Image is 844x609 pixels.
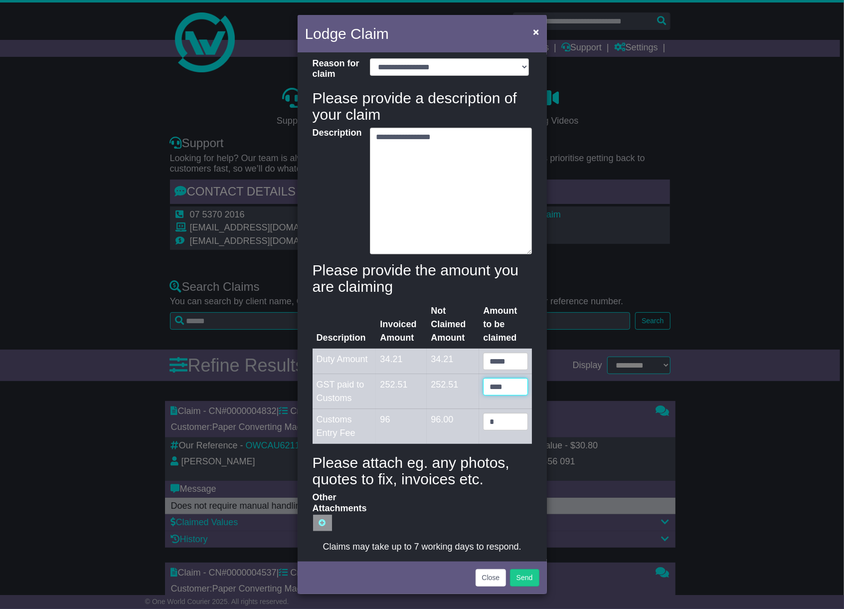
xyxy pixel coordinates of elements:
span: × [533,26,539,37]
td: 252.51 [376,374,427,409]
h4: Please provide a description of your claim [313,90,532,123]
h4: Please attach eg. any photos, quotes to fix, invoices etc. [313,454,532,487]
td: Customs Entry Fee [313,409,376,444]
td: 34.21 [376,349,427,374]
td: 96.00 [427,409,479,444]
td: Duty Amount [313,349,376,374]
td: GST paid to Customs [313,374,376,409]
th: Amount to be claimed [479,300,531,349]
h4: Please provide the amount you are claiming [313,262,532,295]
label: Reason for claim [308,58,365,80]
h4: Lodge Claim [305,22,389,45]
button: Send [510,569,539,587]
td: 34.21 [427,349,479,374]
th: Description [313,300,376,349]
label: Description [308,128,365,252]
th: Invoiced Amount [376,300,427,349]
button: Close [528,21,544,42]
td: 252.51 [427,374,479,409]
label: Other Attachments [308,492,365,531]
button: Close [476,569,506,587]
div: Claims may take up to 7 working days to respond. [313,542,532,553]
td: 96 [376,409,427,444]
th: Not Claimed Amount [427,300,479,349]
